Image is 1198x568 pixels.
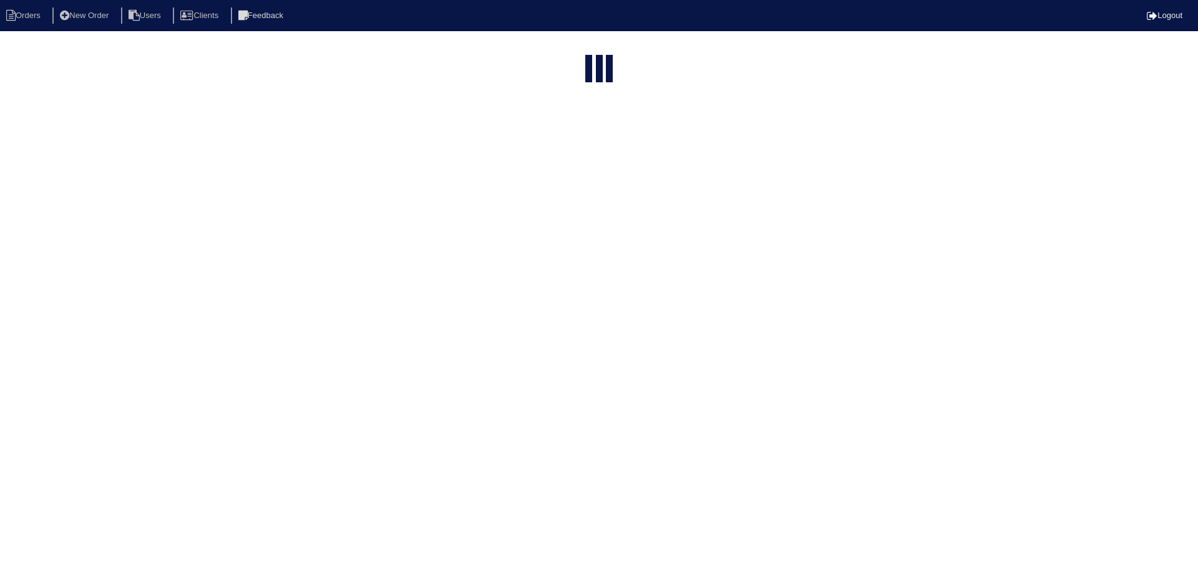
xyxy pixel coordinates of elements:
div: loading... [596,55,603,85]
a: Users [121,11,171,20]
a: Logout [1147,11,1182,20]
a: Clients [173,11,228,20]
li: New Order [52,7,119,24]
li: Clients [173,7,228,24]
li: Feedback [231,7,293,24]
a: New Order [52,11,119,20]
li: Users [121,7,171,24]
